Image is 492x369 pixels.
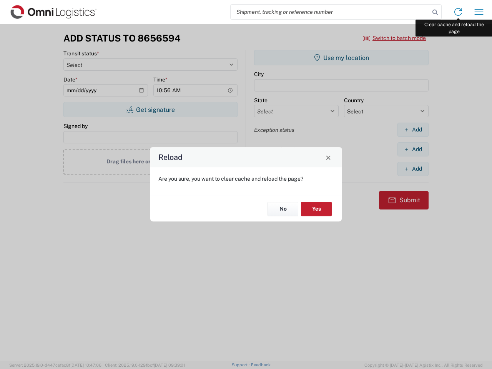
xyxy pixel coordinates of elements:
p: Are you sure, you want to clear cache and reload the page? [158,175,334,182]
h4: Reload [158,152,183,163]
button: Close [323,152,334,163]
button: Yes [301,202,332,216]
input: Shipment, tracking or reference number [231,5,430,19]
button: No [268,202,298,216]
